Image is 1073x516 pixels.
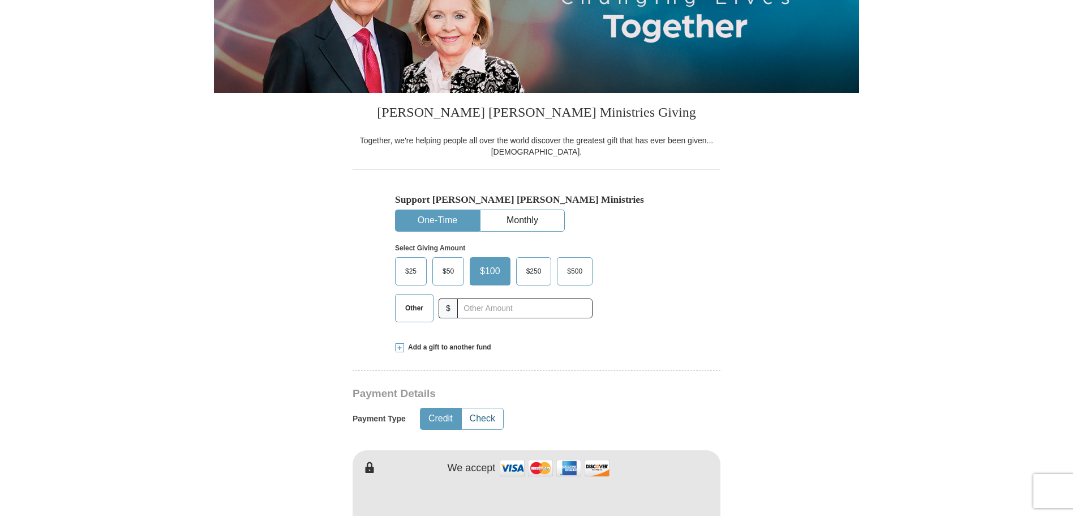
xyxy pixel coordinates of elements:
span: $500 [561,263,588,280]
button: Monthly [480,210,564,231]
span: $25 [400,263,422,280]
button: One-Time [396,210,479,231]
h3: [PERSON_NAME] [PERSON_NAME] Ministries Giving [353,93,720,135]
span: Add a gift to another fund [404,343,491,352]
h5: Payment Type [353,414,406,424]
input: Other Amount [457,298,593,318]
span: $100 [474,263,506,280]
span: $250 [521,263,547,280]
span: Other [400,300,429,317]
button: Credit [420,408,461,429]
h4: We accept [448,462,496,475]
div: Together, we're helping people all over the world discover the greatest gift that has ever been g... [353,135,720,157]
h3: Payment Details [353,387,641,400]
button: Check [462,408,503,429]
span: $ [439,298,458,318]
h5: Support [PERSON_NAME] [PERSON_NAME] Ministries [395,194,678,206]
img: credit cards accepted [498,456,611,480]
strong: Select Giving Amount [395,244,465,252]
span: $50 [437,263,460,280]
